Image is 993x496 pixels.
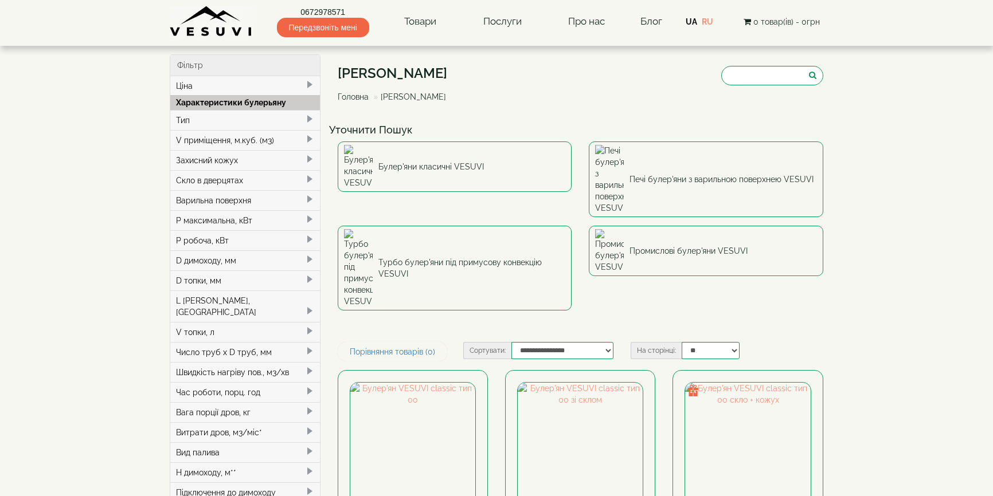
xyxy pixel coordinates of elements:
[472,9,533,35] a: Послуги
[170,210,320,230] div: P максимальна, кВт
[170,6,253,37] img: Завод VESUVI
[277,6,369,18] a: 0672978571
[595,229,624,273] img: Промислові булер'яни VESUVI
[170,170,320,190] div: Скло в дверцятах
[170,290,320,322] div: L [PERSON_NAME], [GEOGRAPHIC_DATA]
[170,382,320,402] div: Час роботи, порц. год
[338,92,369,101] a: Головна
[170,422,320,442] div: Витрати дров, м3/міс*
[170,95,320,110] div: Характеристики булерьяну
[393,9,448,35] a: Товари
[640,15,662,27] a: Блог
[170,55,320,76] div: Фільтр
[170,322,320,342] div: V топки, л
[170,110,320,130] div: Тип
[170,362,320,382] div: Швидкість нагріву пов., м3/хв
[170,230,320,250] div: P робоча, кВт
[371,91,446,103] li: [PERSON_NAME]
[170,402,320,422] div: Вага порції дров, кг
[170,270,320,290] div: D топки, мм
[344,145,373,188] img: Булер'яни класичні VESUVI
[702,17,713,26] a: RU
[338,342,447,361] a: Порівняння товарів (0)
[740,15,823,28] button: 0 товар(ів) - 0грн
[753,17,820,26] span: 0 товар(ів) - 0грн
[687,385,699,396] img: gift
[595,145,624,214] img: Печі булер'яни з варильною поверхнею VESUVI
[170,150,320,170] div: Захисний кожух
[338,226,572,310] a: Турбо булер'яни під примусову конвекцію VESUVI Турбо булер'яни під примусову конвекцію VESUVI
[170,76,320,96] div: Ціна
[170,462,320,482] div: H димоходу, м**
[631,342,682,359] label: На сторінці:
[463,342,511,359] label: Сортувати:
[344,229,373,307] img: Турбо булер'яни під примусову конвекцію VESUVI
[170,442,320,462] div: Вид палива
[170,250,320,270] div: D димоходу, мм
[170,342,320,362] div: Число труб x D труб, мм
[686,17,697,26] a: UA
[170,190,320,210] div: Варильна поверхня
[329,124,832,136] h4: Уточнити Пошук
[557,9,616,35] a: Про нас
[277,18,369,37] span: Передзвоніть мені
[170,130,320,150] div: V приміщення, м.куб. (м3)
[589,141,823,217] a: Печі булер'яни з варильною поверхнею VESUVI Печі булер'яни з варильною поверхнею VESUVI
[589,226,823,276] a: Промислові булер'яни VESUVI Промислові булер'яни VESUVI
[338,66,455,81] h1: [PERSON_NAME]
[338,141,572,192] a: Булер'яни класичні VESUVI Булер'яни класичні VESUVI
